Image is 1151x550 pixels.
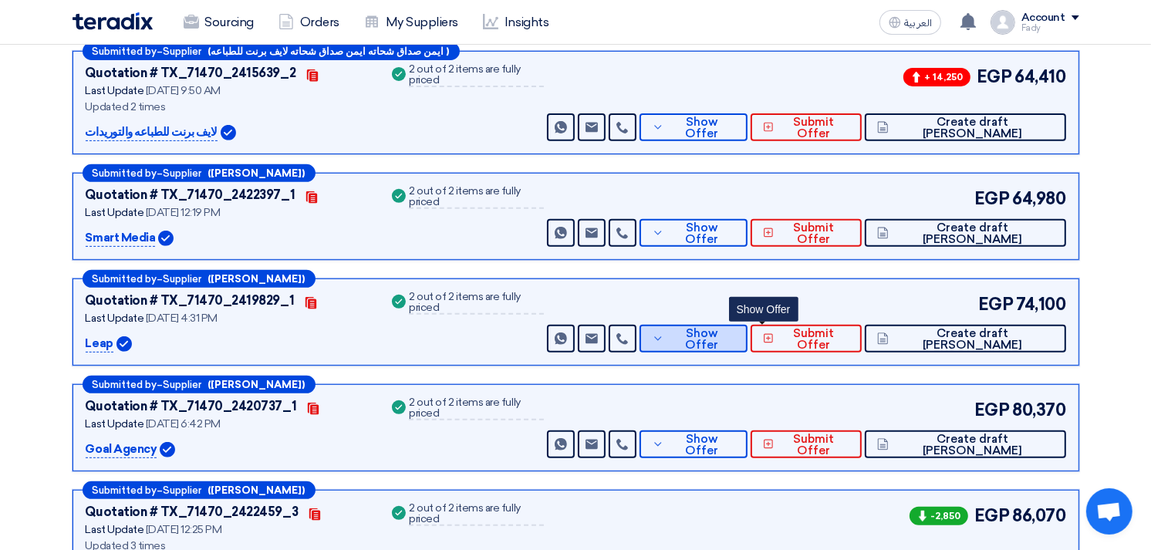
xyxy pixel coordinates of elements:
span: 74,100 [1016,292,1065,317]
span: Create draft [PERSON_NAME] [893,434,1054,457]
img: Verified Account [158,231,174,246]
div: Updated 2 times [86,99,371,115]
button: Show Offer [640,325,747,353]
div: 2 out of 2 items are fully priced [409,186,544,209]
span: Create draft [PERSON_NAME] [893,328,1054,351]
span: EGP [974,186,1010,211]
div: Open chat [1086,488,1132,535]
img: Verified Account [160,442,175,457]
span: 86,070 [1012,503,1065,528]
p: Smart Media [86,229,156,248]
button: Submit Offer [751,219,862,247]
div: Quotation # TX_71470_2419829_1 [86,292,295,310]
div: – [83,164,316,182]
span: Submitted by [93,485,157,495]
div: – [83,270,316,288]
div: – [83,481,316,499]
span: Supplier [164,274,202,284]
a: My Suppliers [352,5,471,39]
button: العربية [879,10,941,35]
button: Show Offer [640,113,747,141]
span: Show Offer [668,116,735,140]
span: Submitted by [93,168,157,178]
button: Create draft [PERSON_NAME] [865,430,1066,458]
div: Quotation # TX_71470_2422397_1 [86,186,295,204]
a: Sourcing [171,5,266,39]
button: Submit Offer [751,113,862,141]
span: Submitted by [93,380,157,390]
button: Create draft [PERSON_NAME] [865,113,1066,141]
p: Leap [86,335,113,353]
button: Create draft [PERSON_NAME] [865,219,1066,247]
button: Create draft [PERSON_NAME] [865,325,1066,353]
span: Last Update [86,312,144,325]
p: لايف برنت للطباعه والتوريدات [86,123,218,142]
a: Orders [266,5,352,39]
div: Fady [1021,24,1079,32]
span: Submit Offer [778,328,849,351]
div: Account [1021,12,1065,25]
span: Last Update [86,206,144,219]
div: Quotation # TX_71470_2420737_1 [86,397,297,416]
span: 80,370 [1012,397,1065,423]
div: 2 out of 2 items are fully priced [409,64,544,87]
span: [DATE] 4:31 PM [146,312,218,325]
span: -2,850 [910,507,968,525]
b: ([PERSON_NAME]) [208,274,305,284]
span: [DATE] 12:25 PM [146,523,222,536]
button: Show Offer [640,430,747,458]
span: [DATE] 9:50 AM [146,84,221,97]
span: [DATE] 12:19 PM [146,206,221,219]
div: Quotation # TX_71470_2422459_3 [86,503,299,521]
button: Show Offer [640,219,747,247]
span: Submit Offer [778,222,849,245]
span: Supplier [164,168,202,178]
span: العربية [904,18,932,29]
span: Show Offer [668,434,735,457]
div: 2 out of 2 items are fully priced [409,503,544,526]
span: Submit Offer [778,434,849,457]
b: (ايمن صداق شحاته ايمن صداق شحاته لايف برنت للطباعه ) [208,46,450,56]
span: + 14,250 [903,68,970,86]
img: Teradix logo [73,12,153,30]
div: – [83,42,460,60]
span: EGP [977,64,1012,89]
span: [DATE] 6:42 PM [146,417,221,430]
span: Show Offer [668,222,735,245]
img: Verified Account [221,125,236,140]
span: Supplier [164,46,202,56]
p: Goal Agency [86,440,157,459]
span: Last Update [86,417,144,430]
span: Last Update [86,523,144,536]
div: 2 out of 2 items are fully priced [409,292,544,315]
span: Submitted by [93,46,157,56]
span: EGP [974,503,1010,528]
img: Verified Account [116,336,132,352]
span: 64,980 [1012,186,1065,211]
b: ([PERSON_NAME]) [208,380,305,390]
b: ([PERSON_NAME]) [208,485,305,495]
span: Show Offer [668,328,735,351]
span: Submit Offer [778,116,849,140]
span: Create draft [PERSON_NAME] [893,222,1054,245]
span: 64,410 [1014,64,1065,89]
div: Quotation # TX_71470_2415639_2 [86,64,296,83]
img: profile_test.png [991,10,1015,35]
button: Submit Offer [751,430,862,458]
span: EGP [974,397,1010,423]
b: ([PERSON_NAME]) [208,168,305,178]
a: Insights [471,5,561,39]
div: Show Offer [729,297,798,322]
span: Last Update [86,84,144,97]
span: Supplier [164,380,202,390]
button: Submit Offer [751,325,862,353]
span: Create draft [PERSON_NAME] [893,116,1054,140]
div: – [83,376,316,393]
div: 2 out of 2 items are fully priced [409,397,544,420]
span: Submitted by [93,274,157,284]
span: EGP [978,292,1014,317]
span: Supplier [164,485,202,495]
